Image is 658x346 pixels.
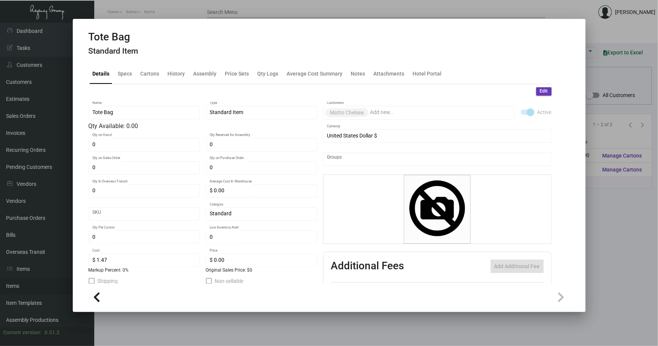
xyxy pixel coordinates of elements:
input: Add new.. [370,110,511,116]
div: Attachments [374,70,405,77]
span: Edit [540,88,548,94]
div: Qty Logs [258,70,279,77]
div: Specs [118,70,132,77]
div: Details [93,70,110,77]
th: Type [354,283,439,296]
div: Notes [351,70,365,77]
div: Hotel Portal [413,70,442,77]
div: Average Cost Summary [287,70,343,77]
span: Non-sellable [215,276,244,286]
h4: Standard Item [89,46,138,56]
div: Cartons [141,70,160,77]
h2: Additional Fees [331,259,404,273]
th: Price [469,283,500,296]
div: History [168,70,185,77]
div: Assembly [193,70,217,77]
span: Shipping [98,276,118,286]
mat-chip: Motto Chelsea [325,108,368,117]
th: Price type [500,283,534,296]
div: Current version: [3,329,41,337]
span: Add Additional Fee [494,263,540,269]
h2: Tote Bag [89,31,138,43]
button: Add Additional Fee [491,259,544,273]
button: Edit [536,87,552,96]
input: Add new.. [327,156,548,162]
div: Price Sets [225,70,249,77]
div: Qty Available: 0.00 [89,122,317,131]
th: Cost [439,283,469,296]
th: Active [331,283,354,296]
div: 0.51.2 [44,329,60,337]
span: Active [537,108,552,117]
